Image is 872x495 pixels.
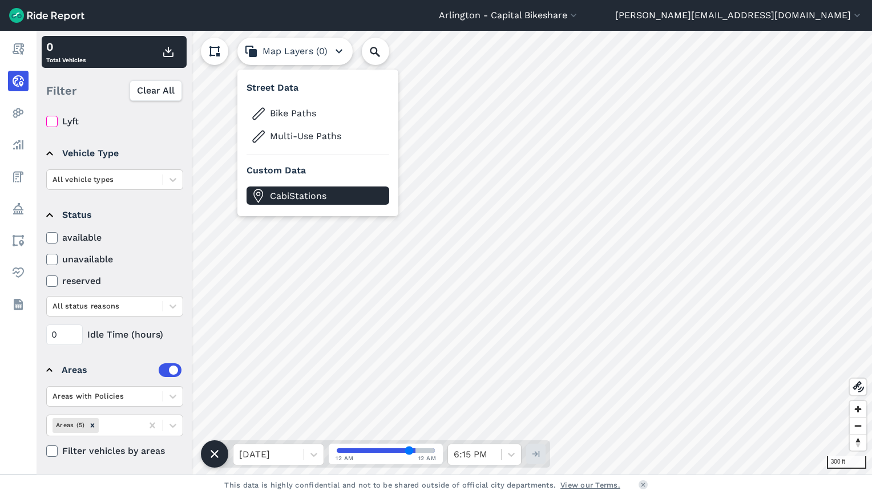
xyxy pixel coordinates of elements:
[46,253,183,266] label: unavailable
[8,103,29,123] a: Heatmaps
[850,434,866,451] button: Reset bearing to north
[8,262,29,283] a: Health
[46,444,183,458] label: Filter vehicles by areas
[46,274,183,288] label: reserved
[46,231,183,245] label: available
[8,167,29,187] a: Fees
[247,164,389,182] h3: Custom Data
[46,137,181,169] summary: Vehicle Type
[850,401,866,417] button: Zoom in
[560,480,620,490] a: View our Terms.
[46,38,86,66] div: Total Vehicles
[62,363,181,377] div: Areas
[270,107,384,120] span: Bike Paths
[8,135,29,155] a: Analyze
[8,230,29,251] a: Areas
[46,115,183,128] label: Lyft
[247,81,389,99] h3: Street Data
[46,354,181,386] summary: Areas
[615,9,863,22] button: [PERSON_NAME][EMAIL_ADDRESS][DOMAIN_NAME]
[237,38,353,65] button: Map Layers (0)
[418,454,437,462] span: 12 AM
[9,8,84,23] img: Ride Report
[247,186,389,205] button: CabiStations
[53,418,86,432] div: Areas (5)
[362,38,407,65] input: Search Location or Vehicles
[8,39,29,59] a: Report
[8,71,29,91] a: Realtime
[42,73,187,108] div: Filter
[37,31,872,474] canvas: Map
[8,198,29,219] a: Policy
[8,294,29,315] a: Datasets
[439,9,579,22] button: Arlington - Capital Bikeshare
[46,324,183,345] div: Idle Time (hours)
[827,456,866,469] div: 300 ft
[270,189,384,203] span: CabiStations
[46,38,86,55] div: 0
[137,84,175,98] span: Clear All
[336,454,354,462] span: 12 AM
[86,418,99,432] div: Remove Areas (5)
[247,104,389,122] button: Bike Paths
[247,127,389,145] button: Multi-Use Paths
[850,417,866,434] button: Zoom out
[130,80,182,101] button: Clear All
[270,129,384,143] span: Multi-Use Paths
[46,199,181,231] summary: Status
